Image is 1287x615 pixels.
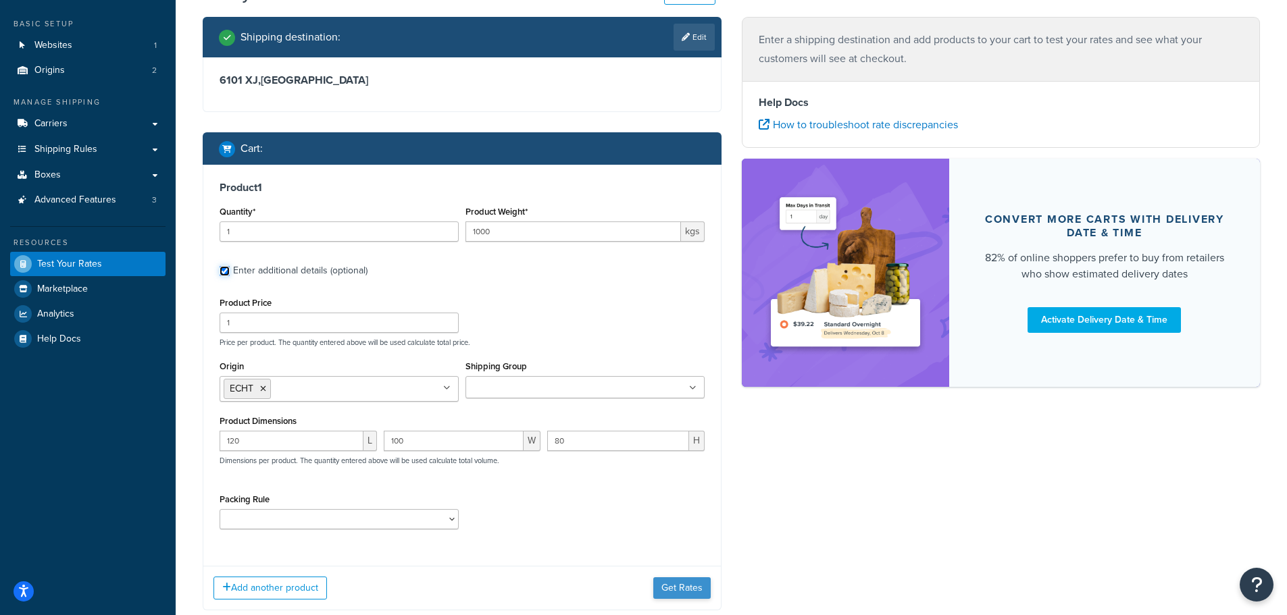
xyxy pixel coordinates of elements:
[34,65,65,76] span: Origins
[34,169,61,181] span: Boxes
[10,252,166,276] a: Test Your Rates
[220,298,272,308] label: Product Price
[762,179,929,367] img: feature-image-ddt-36eae7f7280da8017bfb280eaccd9c446f90b1fe08728e4019434db127062ab4.png
[10,188,166,213] a: Advanced Features3
[230,381,253,396] span: ECHT
[216,338,708,347] p: Price per product. The quantity entered above will be used calculate total price.
[653,577,711,599] button: Get Rates
[34,118,68,130] span: Carriers
[220,207,255,217] label: Quantity*
[10,58,166,83] li: Origins
[10,58,166,83] a: Origins2
[34,194,116,206] span: Advanced Features
[37,284,88,295] span: Marketplace
[363,431,377,451] span: L
[759,30,1244,68] p: Enter a shipping destination and add products to your cart to test your rates and see what your c...
[10,163,166,188] a: Boxes
[241,31,340,43] h2: Shipping destination :
[759,95,1244,111] h4: Help Docs
[465,207,528,217] label: Product Weight*
[10,33,166,58] a: Websites1
[37,309,74,320] span: Analytics
[1028,307,1181,333] a: Activate Delivery Date & Time
[681,221,705,242] span: kgs
[10,302,166,326] a: Analytics
[152,194,157,206] span: 3
[982,250,1228,282] div: 82% of online shoppers prefer to buy from retailers who show estimated delivery dates
[220,361,244,371] label: Origin
[10,188,166,213] li: Advanced Features
[982,213,1228,240] div: Convert more carts with delivery date & time
[10,237,166,248] div: Resources
[524,431,540,451] span: W
[10,327,166,351] a: Help Docs
[216,456,499,465] p: Dimensions per product. The quantity entered above will be used calculate total volume.
[213,577,327,599] button: Add another product
[220,266,230,276] input: Enter additional details (optional)
[1240,568,1273,601] button: Open Resource Center
[233,261,368,280] div: Enter additional details (optional)
[220,494,270,504] label: Packing Rule
[10,97,166,108] div: Manage Shipping
[154,40,157,51] span: 1
[10,277,166,301] a: Marketplace
[220,221,459,242] input: 0
[220,74,705,87] h3: 6101 XJ , [GEOGRAPHIC_DATA]
[34,40,72,51] span: Websites
[759,117,958,132] a: How to troubleshoot rate discrepancies
[10,18,166,30] div: Basic Setup
[674,24,715,51] a: Edit
[220,416,297,426] label: Product Dimensions
[220,181,705,194] h3: Product 1
[241,142,263,155] h2: Cart :
[689,431,705,451] span: H
[152,65,157,76] span: 2
[10,111,166,136] a: Carriers
[10,33,166,58] li: Websites
[10,137,166,162] a: Shipping Rules
[37,333,81,345] span: Help Docs
[465,361,527,371] label: Shipping Group
[37,259,102,270] span: Test Your Rates
[34,144,97,155] span: Shipping Rules
[465,221,681,242] input: 0.00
